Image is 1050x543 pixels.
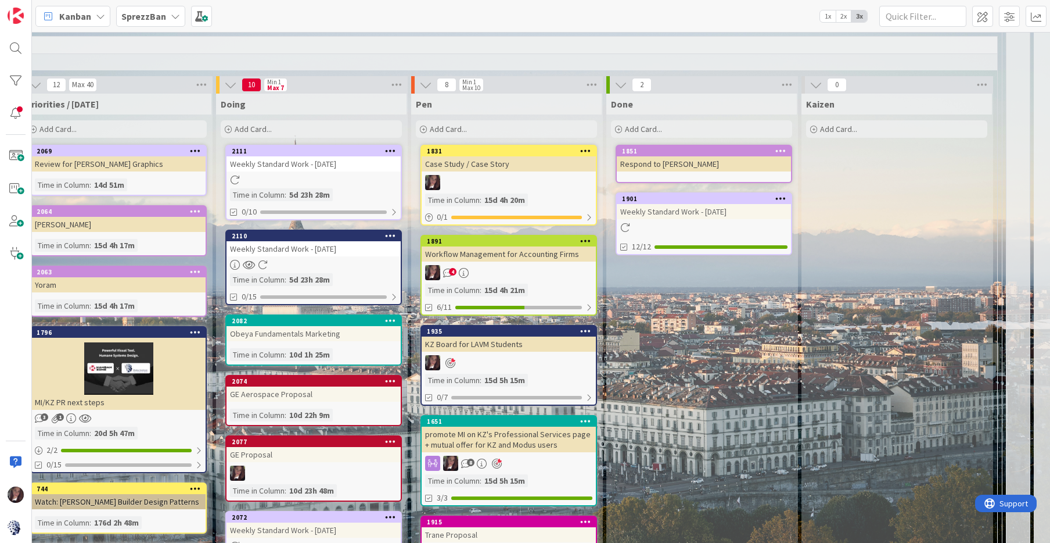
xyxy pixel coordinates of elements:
[480,474,481,487] span: :
[425,355,440,370] img: TD
[437,301,452,313] span: 6/11
[31,484,206,509] div: 744Watch: [PERSON_NAME] Builder Design Patterns
[226,241,401,256] div: Weekly Standard Work - [DATE]
[226,437,401,447] div: 2077
[422,326,596,337] div: 1935
[35,239,89,252] div: Time in Column
[443,456,458,471] img: TD
[422,236,596,262] div: 1891Workflow Management for Accounting Firms
[437,78,456,92] span: 8
[37,208,206,216] div: 2064
[121,10,166,22] b: SprezzBan
[481,194,528,206] div: 15d 4h 20m
[232,232,401,240] div: 2110
[462,79,476,85] div: Min 1
[226,523,401,538] div: Weekly Standard Work - [DATE]
[232,438,401,446] div: 2077
[480,374,481,387] span: :
[59,9,91,23] span: Kanban
[467,459,474,466] span: 8
[286,348,333,361] div: 10d 1h 25m
[31,146,206,156] div: 2069
[286,188,333,201] div: 5d 23h 28m
[31,277,206,292] div: Yoram
[39,124,77,134] span: Add Card...
[617,194,791,204] div: 1901
[480,194,481,206] span: :
[226,376,401,402] div: 2074GE Aerospace Proposal
[91,427,138,440] div: 20d 5h 47m
[437,391,448,403] span: 0/7
[285,188,286,201] span: :
[35,299,89,312] div: Time in Column
[230,409,285,421] div: Time in Column
[35,516,89,529] div: Time in Column
[31,267,206,292] div: 2063Yoram
[422,146,596,172] div: 1831Case Study / Case Story
[422,337,596,352] div: KZ Board for LAVM Students
[226,146,401,172] div: 2111Weekly Standard Work - [DATE]
[242,206,257,218] span: 0/10
[267,85,284,91] div: Max 7
[91,516,142,529] div: 176d 2h 48m
[481,374,528,387] div: 15d 5h 15m
[226,316,401,326] div: 2082
[422,427,596,452] div: promote MI on KZ's Professional Services page + mutual offer for KZ and Modus users
[422,456,596,471] div: TD
[226,316,401,341] div: 2082Obeya Fundamentals Marketing
[89,516,91,529] span: :
[242,78,261,92] span: 10
[226,376,401,387] div: 2074
[226,437,401,462] div: 2077GE Proposal
[226,447,401,462] div: GE Proposal
[422,265,596,280] div: TD
[31,494,206,509] div: Watch: [PERSON_NAME] Builder Design Patterns
[422,236,596,247] div: 1891
[8,519,24,535] img: avatar
[91,239,138,252] div: 15d 4h 17m
[242,291,257,303] span: 0/15
[56,413,64,421] span: 1
[625,124,662,134] span: Add Card...
[430,124,467,134] span: Add Card...
[37,485,206,493] div: 744
[286,484,337,497] div: 10d 23h 48m
[617,204,791,219] div: Weekly Standard Work - [DATE]
[89,299,91,312] span: :
[232,377,401,385] div: 2074
[37,328,206,337] div: 1796
[89,178,91,191] span: :
[31,327,206,338] div: 1796
[226,512,401,523] div: 2072
[31,217,206,232] div: [PERSON_NAME]
[427,327,596,335] div: 1935
[425,284,480,296] div: Time in Column
[91,299,138,312] div: 15d 4h 17m
[226,466,401,481] div: TD
[425,374,480,387] div: Time in Column
[836,10,851,22] span: 2x
[230,466,245,481] img: TD
[617,156,791,172] div: Respond to [PERSON_NAME]
[46,78,66,92] span: 12
[286,409,333,421] div: 10d 22h 9m
[31,395,206,410] div: MI/KZ PR next steps
[422,355,596,370] div: TD
[37,268,206,276] div: 2063
[422,156,596,172] div: Case Study / Case Story
[617,146,791,172] div: 1851Respond to [PERSON_NAME]
[232,317,401,325] div: 2082
[416,98,432,110] span: Pen
[8,8,24,24] img: Visit kanbanzone.com
[285,484,286,497] span: :
[427,518,596,526] div: 1915
[622,195,791,203] div: 1901
[26,98,99,110] span: Priorities / Today
[425,474,480,487] div: Time in Column
[235,124,272,134] span: Add Card...
[422,247,596,262] div: Workflow Management for Accounting Firms
[617,146,791,156] div: 1851
[31,484,206,494] div: 744
[851,10,867,22] span: 3x
[31,267,206,277] div: 2063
